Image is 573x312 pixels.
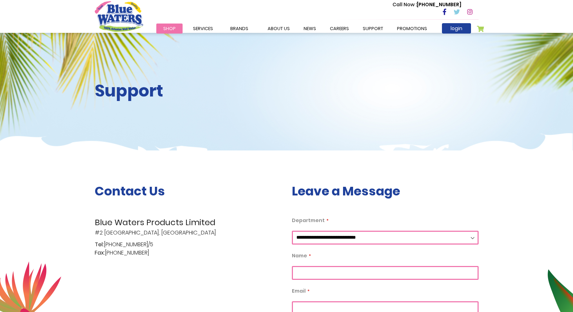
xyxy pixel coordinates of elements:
[95,81,281,101] h2: Support
[95,216,281,237] p: #2 [GEOGRAPHIC_DATA], [GEOGRAPHIC_DATA]
[156,24,183,34] a: Shop
[95,240,281,257] p: [PHONE_NUMBER]/5 [PHONE_NUMBER]
[223,24,255,34] a: Brands
[392,1,417,8] span: Call Now :
[95,184,281,199] h3: Contact Us
[95,249,105,257] span: Fax:
[193,25,213,32] span: Services
[95,240,104,249] span: Tel:
[297,24,323,34] a: News
[392,1,461,8] p: [PHONE_NUMBER]
[230,25,248,32] span: Brands
[323,24,356,34] a: careers
[95,1,143,31] a: store logo
[442,23,471,34] a: login
[292,287,306,294] span: Email
[95,216,281,229] span: Blue Waters Products Limited
[356,24,390,34] a: support
[186,24,220,34] a: Services
[163,25,176,32] span: Shop
[292,252,307,259] span: Name
[292,184,479,199] h3: Leave a Message
[292,217,325,224] span: Department
[261,24,297,34] a: about us
[390,24,434,34] a: Promotions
